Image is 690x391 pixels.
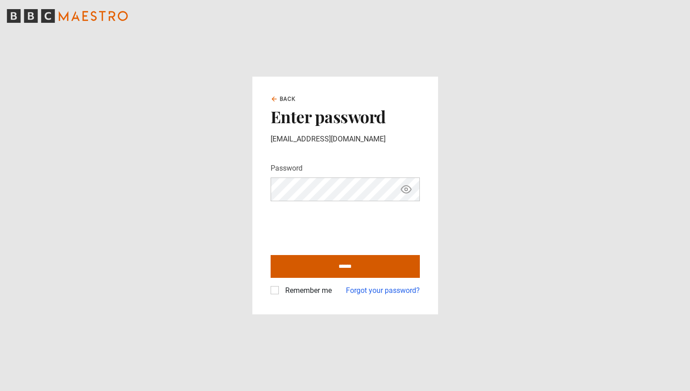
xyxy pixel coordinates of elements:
p: [EMAIL_ADDRESS][DOMAIN_NAME] [271,134,420,145]
h2: Enter password [271,107,420,126]
span: Back [280,95,296,103]
label: Password [271,163,303,174]
a: Back [271,95,296,103]
iframe: reCAPTCHA [271,209,409,244]
button: Show password [398,182,414,198]
label: Remember me [282,285,332,296]
svg: BBC Maestro [7,9,128,23]
a: Forgot your password? [346,285,420,296]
